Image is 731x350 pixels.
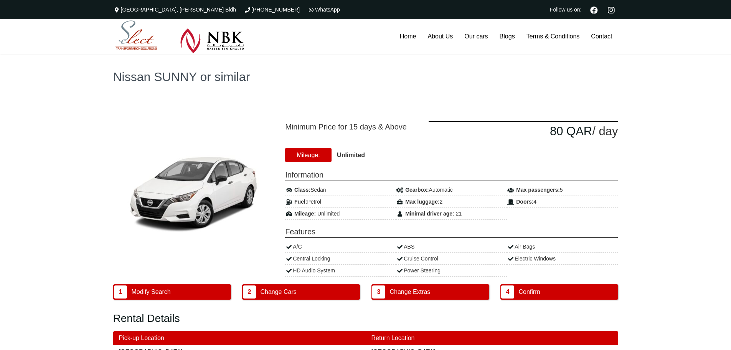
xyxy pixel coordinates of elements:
a: Facebook [587,5,601,14]
div: 2 [396,196,507,208]
span: 2 [243,285,256,299]
h2: Rental Details [113,312,618,325]
img: Nissan SUNNY or similar [120,145,266,239]
a: Our cars [459,19,493,54]
span: Modify Search [129,285,173,299]
span: 80.00 QAR [550,124,592,138]
div: ABS [396,241,507,253]
div: / day [429,121,618,141]
a: Terms & Conditions [521,19,586,54]
strong: Class: [294,187,310,193]
a: [PHONE_NUMBER] [244,7,300,13]
div: 5 [507,184,618,196]
span: 21 [456,211,462,217]
span: Minimum Price for 15 days & Above [285,121,417,133]
a: Blogs [494,19,521,54]
strong: Doors: [516,199,533,205]
strong: Fuel: [294,199,307,205]
strong: Max luggage: [405,199,439,205]
a: WhatsApp [307,7,340,13]
div: Power Steering [396,265,507,277]
div: A/C [285,241,396,253]
span: Change Cars [257,285,299,299]
div: HD Audio System [285,265,396,277]
div: Petrol [285,196,396,208]
span: Confirm [516,285,543,299]
div: Central Locking [285,253,396,265]
strong: Max passengers: [516,187,560,193]
div: Sedan [285,184,396,196]
div: Return Location [366,331,618,345]
div: Air Bags [507,241,618,253]
button: 3 Change Extras [371,284,489,300]
span: Information [285,169,618,181]
span: 1 [114,285,127,299]
div: Pick-up Location [113,331,366,345]
div: Cruise Control [396,253,507,265]
a: Home [394,19,422,54]
span: 4 [501,285,514,299]
button: 4 Confirm [500,284,618,300]
strong: Minimal driver age: [405,211,454,217]
span: Features [285,226,618,238]
span: Unlimited [317,211,340,217]
span: Change Extras [387,285,433,299]
button: 1 Modify Search [113,284,231,300]
strong: Gearbox: [405,187,429,193]
strong: Unlimited [337,152,365,158]
a: Instagram [605,5,618,14]
div: 4 [507,196,618,208]
div: Automatic [396,184,507,196]
h1: Nissan SUNNY or similar [113,71,618,83]
span: 3 [372,285,385,299]
a: Contact [585,19,618,54]
img: Select Rent a Car [115,20,244,53]
button: 2 Change Cars [242,284,360,300]
span: Mileage: [285,148,331,162]
strong: Mileage: [294,211,316,217]
a: About Us [422,19,459,54]
div: Electric Windows [507,253,618,265]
